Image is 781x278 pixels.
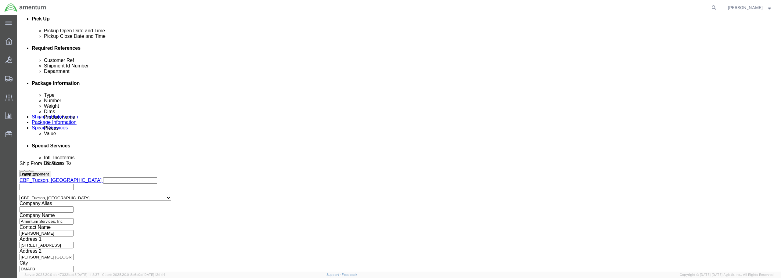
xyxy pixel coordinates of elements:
[4,3,46,12] img: logo
[728,4,763,11] span: Derrick Gory
[326,273,342,276] a: Support
[24,273,99,276] span: Server: 2025.20.0-db47332bad5
[77,273,99,276] span: [DATE] 11:13:37
[102,273,165,276] span: Client: 2025.20.0-8c6e0cf
[728,4,773,11] button: [PERSON_NAME]
[342,273,357,276] a: Feedback
[17,15,781,272] iframe: FS Legacy Container
[143,273,165,276] span: [DATE] 12:11:14
[680,272,774,277] span: Copyright © [DATE]-[DATE] Agistix Inc., All Rights Reserved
